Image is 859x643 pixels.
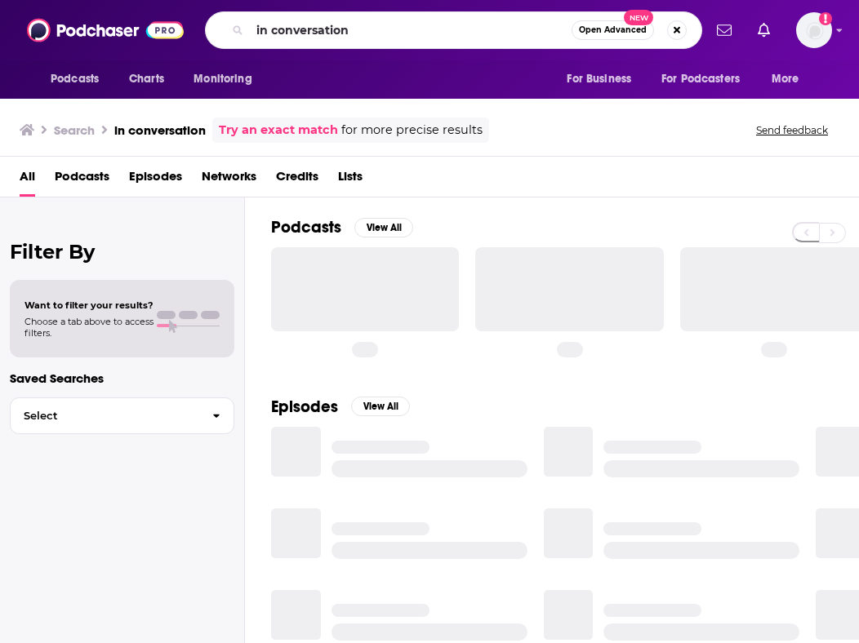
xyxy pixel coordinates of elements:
[219,121,338,140] a: Try an exact match
[351,397,410,416] button: View All
[751,16,777,44] a: Show notifications dropdown
[39,64,120,95] button: open menu
[20,163,35,197] a: All
[796,12,832,48] button: Show profile menu
[129,163,182,197] a: Episodes
[760,64,820,95] button: open menu
[205,11,702,49] div: Search podcasts, credits, & more...
[796,12,832,48] img: User Profile
[51,68,99,91] span: Podcasts
[710,16,738,44] a: Show notifications dropdown
[796,12,832,48] span: Logged in as smeizlik
[10,397,234,434] button: Select
[338,163,363,197] a: Lists
[54,122,95,138] h3: Search
[567,68,631,91] span: For Business
[250,17,572,43] input: Search podcasts, credits, & more...
[661,68,740,91] span: For Podcasters
[271,397,338,417] h2: Episodes
[651,64,763,95] button: open menu
[271,217,413,237] a: PodcastsView All
[55,163,109,197] a: Podcasts
[24,299,154,311] span: Want to filter your results?
[572,20,654,40] button: Open AdvancedNew
[24,316,154,339] span: Choose a tab above to access filters.
[751,123,833,137] button: Send feedback
[271,217,341,237] h2: Podcasts
[129,68,164,91] span: Charts
[624,10,653,25] span: New
[114,122,206,138] h3: in conversation
[10,240,234,264] h2: Filter By
[10,370,234,386] p: Saved Searches
[341,121,483,140] span: for more precise results
[555,64,652,95] button: open menu
[27,15,184,46] img: Podchaser - Follow, Share and Rate Podcasts
[202,163,256,197] a: Networks
[11,410,199,421] span: Select
[772,68,799,91] span: More
[271,397,410,417] a: EpisodesView All
[819,12,832,25] svg: Add a profile image
[276,163,318,197] a: Credits
[354,218,413,237] button: View All
[194,68,251,91] span: Monitoring
[118,64,174,95] a: Charts
[182,64,273,95] button: open menu
[579,26,647,34] span: Open Advanced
